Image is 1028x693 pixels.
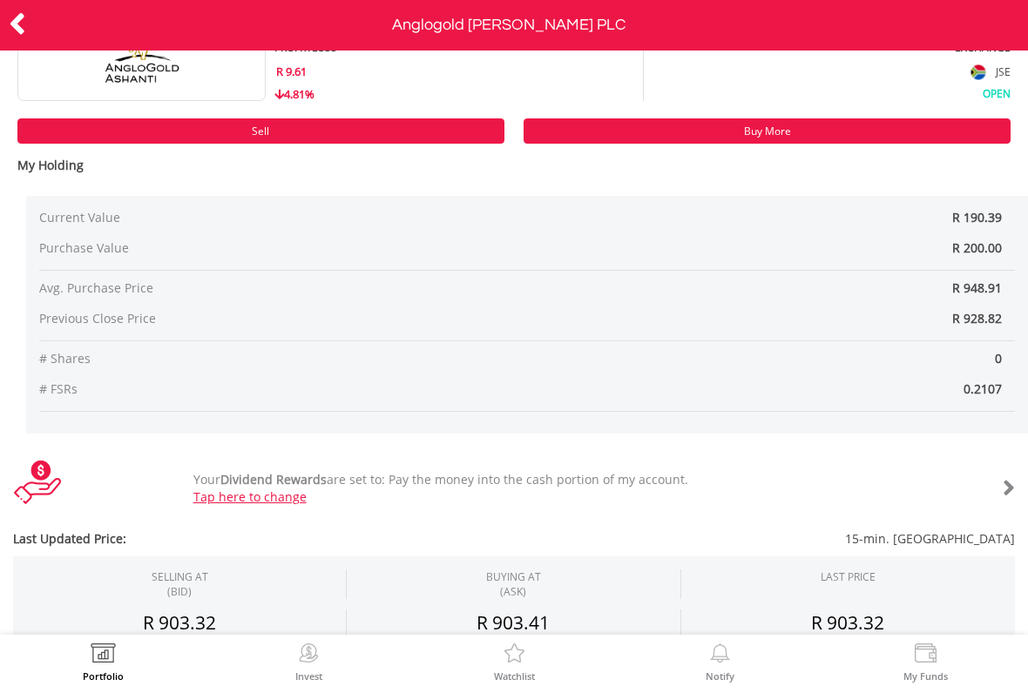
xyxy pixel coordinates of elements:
span: R 948.91 [952,279,1002,296]
div: 4.81% [274,86,643,103]
label: Watchlist [494,671,535,681]
span: BUYING AT [486,569,541,599]
img: View Portfolio [90,643,117,668]
img: flag [971,64,986,79]
a: Notify [706,643,734,681]
span: Purchase Value [39,239,446,257]
a: Buy More [524,118,1011,144]
span: R 190.39 [952,209,1002,225]
span: 15-min. [GEOGRAPHIC_DATA] [430,530,1015,548]
img: Invest Now [295,643,322,668]
span: # Shares [39,350,527,367]
span: JSE [996,64,1011,79]
span: R 903.32 [811,610,884,635]
span: # FSRs [39,380,527,398]
a: My Funds [903,643,948,681]
label: Notify [706,671,734,681]
div: Your are set to: Pay the money into the cash portion of my account. [180,471,932,506]
a: Invest [295,643,322,681]
span: (BID) [152,584,208,599]
span: Avg. Purchase Price [39,279,527,297]
b: Dividend Rewards [220,471,327,488]
div: SELLING AT [152,569,208,599]
span: 0 [527,350,1015,367]
span: (ASK) [486,584,541,599]
span: R 903.32 [143,610,216,635]
img: EQU.ZA.ANG.png [77,14,207,101]
a: Tap here to change [193,488,307,505]
span: Previous Close Price [39,310,527,327]
span: R 200.00 [952,239,1002,256]
span: Last Updated Price: [13,530,430,548]
span: Current Value [39,209,446,226]
label: My Funds [903,671,948,681]
span: R 928.82 [952,310,1002,326]
label: Portfolio [83,671,124,681]
a: Sell [17,118,504,144]
a: Watchlist [494,643,535,681]
img: View Funds [912,643,939,668]
a: Portfolio [83,643,124,681]
img: View Notifications [707,643,734,668]
div: OPEN [644,84,1011,101]
span: 0.2107 [527,380,1015,398]
label: Invest [295,671,322,681]
span: R 9.61 [276,64,307,79]
div: LAST PRICE [821,569,876,584]
span: R 903.41 [477,610,550,635]
img: Watchlist [501,643,528,668]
